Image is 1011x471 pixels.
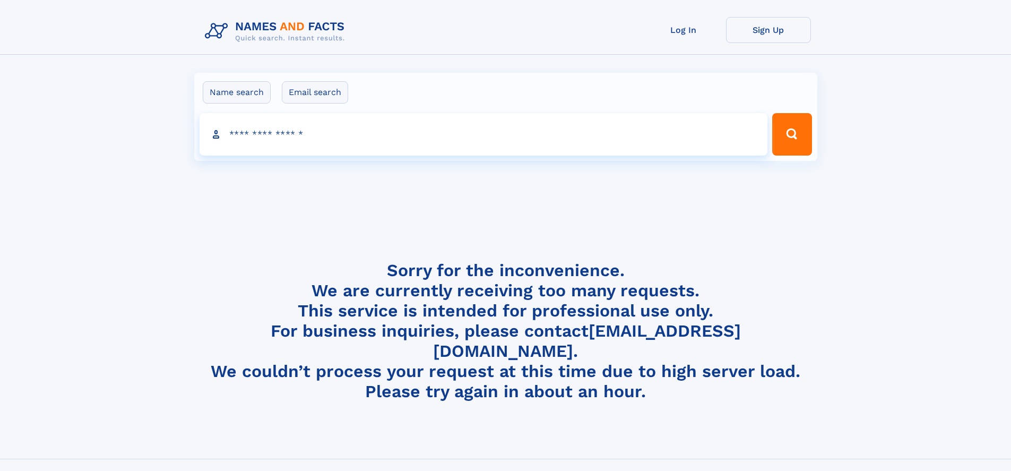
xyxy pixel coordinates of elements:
[203,81,271,104] label: Name search
[726,17,811,43] a: Sign Up
[201,17,353,46] img: Logo Names and Facts
[772,113,811,156] button: Search Button
[282,81,348,104] label: Email search
[201,260,811,402] h4: Sorry for the inconvenience. We are currently receiving too many requests. This service is intend...
[433,321,741,361] a: [EMAIL_ADDRESS][DOMAIN_NAME]
[200,113,768,156] input: search input
[641,17,726,43] a: Log In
